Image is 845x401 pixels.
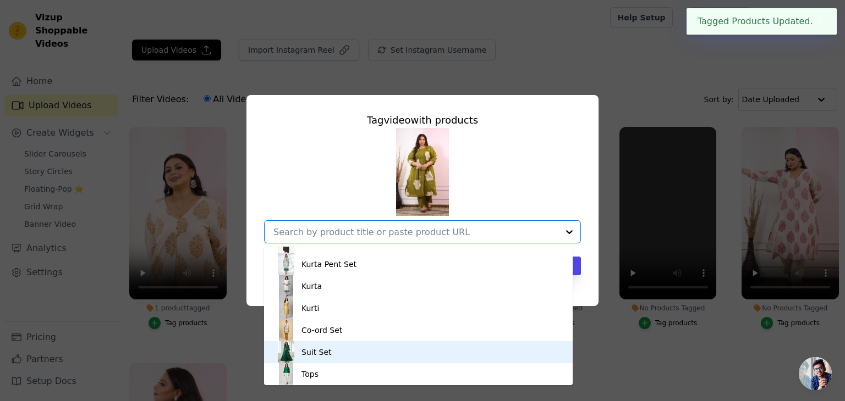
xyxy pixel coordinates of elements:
[813,15,826,28] button: Close
[301,281,322,292] div: Kurta
[275,341,297,363] img: product thumbnail
[275,363,297,385] img: product thumbnail
[799,357,832,390] div: Open chat
[275,275,297,297] img: product thumbnail
[301,325,342,336] div: Co-ord Set
[264,113,581,128] div: Tag video with products
[275,253,297,275] img: product thumbnail
[301,303,320,314] div: Kurti
[396,128,449,216] img: tn-d927e16c36424c10bfd37148a463c613.png
[301,347,332,358] div: Suit Set
[275,297,297,319] img: product thumbnail
[275,319,297,341] img: product thumbnail
[301,259,356,270] div: Kurta Pent Set
[273,227,558,237] input: Search by product title or paste product URL
[687,8,837,35] div: Tagged Products Updated.
[301,369,319,380] div: Tops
